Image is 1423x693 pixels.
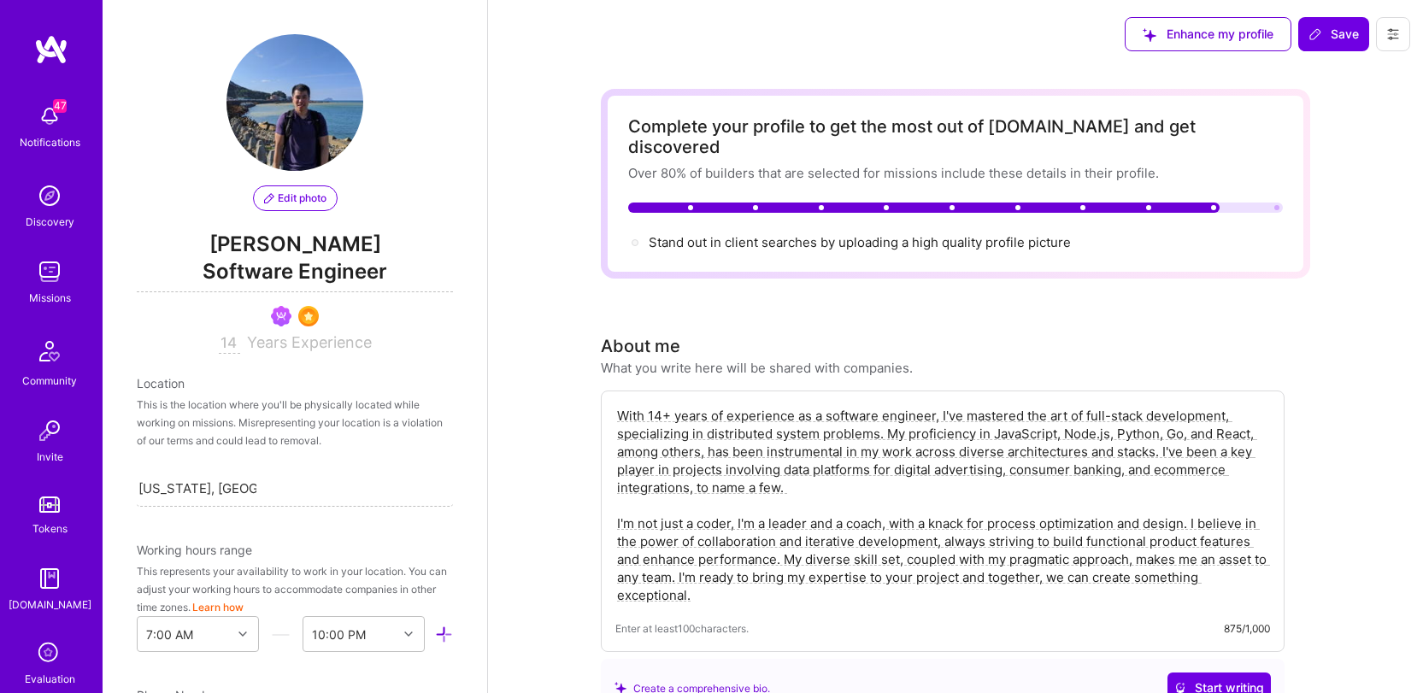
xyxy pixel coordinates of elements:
[628,164,1283,182] div: Over 80% of builders that are selected for missions include these details in their profile.
[34,34,68,65] img: logo
[1125,17,1291,51] button: Enhance my profile
[9,596,91,614] div: [DOMAIN_NAME]
[298,306,319,326] img: SelectionTeam
[26,213,74,231] div: Discovery
[628,116,1283,157] div: Complete your profile to get the most out of [DOMAIN_NAME] and get discovered
[253,185,338,211] button: Edit photo
[1224,620,1270,637] div: 875/1,000
[247,333,372,351] span: Years Experience
[272,625,290,643] i: icon HorizontalInLineDivider
[137,232,453,257] span: [PERSON_NAME]
[20,133,80,151] div: Notifications
[137,396,453,449] div: This is the location where you'll be physically located while working on missions. Misrepresentin...
[32,520,68,537] div: Tokens
[33,637,66,670] i: icon SelectionTeam
[238,630,247,638] i: icon Chevron
[32,414,67,448] img: Invite
[137,374,453,392] div: Location
[29,289,71,307] div: Missions
[219,333,240,354] input: XX
[312,625,366,643] div: 10:00 PM
[1298,17,1369,51] button: Save
[32,561,67,596] img: guide book
[226,34,363,171] img: User Avatar
[264,193,274,203] i: icon PencilPurple
[615,620,749,637] span: Enter at least 100 characters.
[1143,28,1156,42] i: icon SuggestedTeams
[39,496,60,513] img: tokens
[25,670,75,688] div: Evaluation
[137,562,453,616] div: This represents your availability to work in your location. You can adjust your working hours to ...
[601,333,680,359] div: About me
[53,99,67,113] span: 47
[615,405,1270,606] textarea: With 14+ years of experience as a software engineer, I've mastered the art of full-stack developm...
[271,306,291,326] img: Been on Mission
[601,359,913,377] div: What you write here will be shared with companies.
[146,625,193,643] div: 7:00 AM
[404,630,413,638] i: icon Chevron
[29,331,70,372] img: Community
[264,191,326,206] span: Edit photo
[137,257,453,292] span: Software Engineer
[32,99,67,133] img: bell
[37,448,63,466] div: Invite
[22,372,77,390] div: Community
[192,598,244,616] button: Learn how
[649,233,1071,251] div: Stand out in client searches by uploading a high quality profile picture
[1308,26,1359,43] span: Save
[137,543,252,557] span: Working hours range
[32,255,67,289] img: teamwork
[32,179,67,213] img: discovery
[1143,26,1273,43] span: Enhance my profile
